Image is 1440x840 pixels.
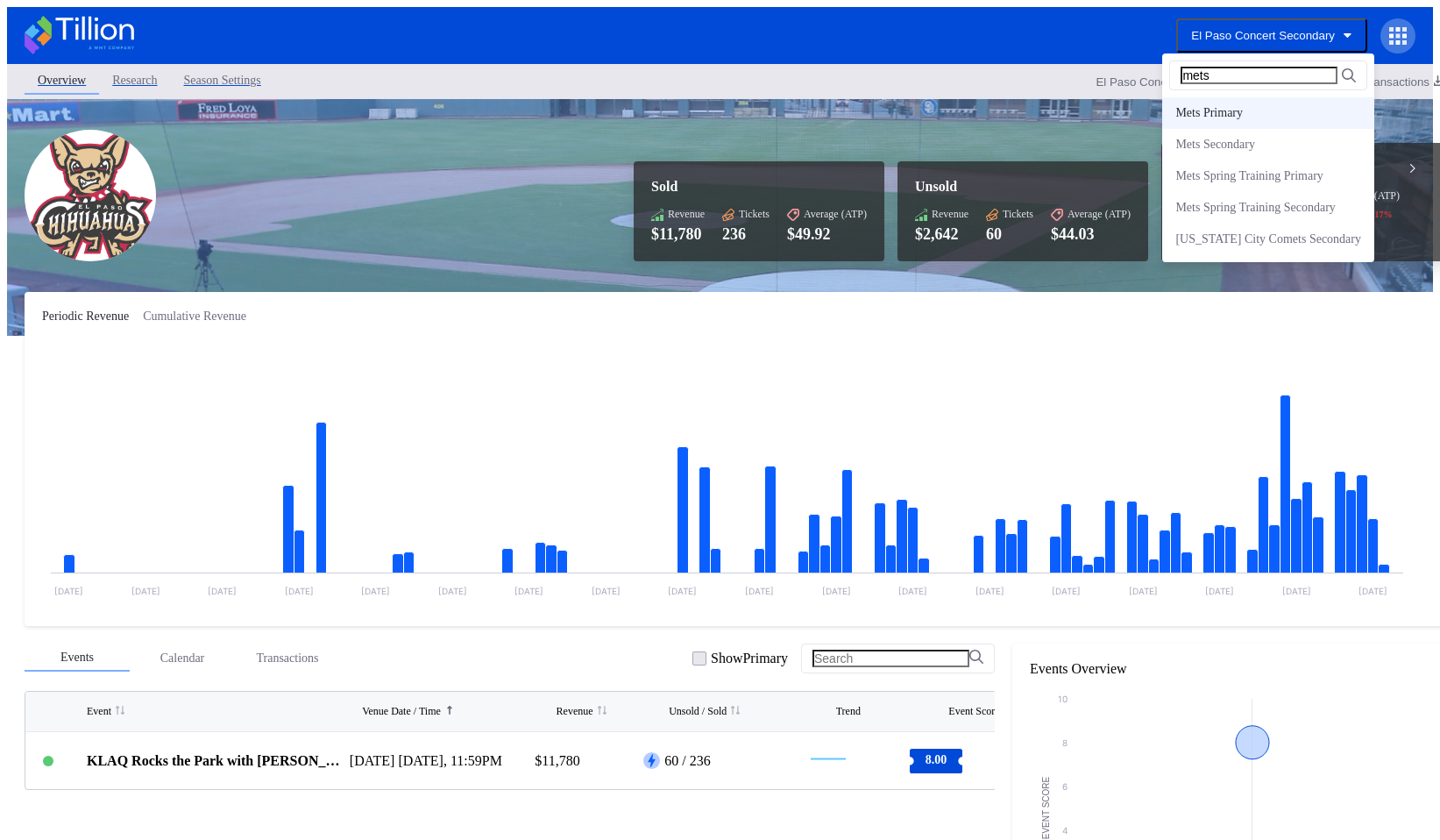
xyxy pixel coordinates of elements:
[1181,67,1337,84] input: Search
[1175,138,1255,152] div: Mets Secondary
[1175,232,1361,246] div: [US_STATE] City Comets Secondary
[1175,106,1243,120] div: Mets Primary
[1175,201,1335,215] div: Mets Spring Training Secondary
[1175,169,1323,183] div: Mets Spring Training Primary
